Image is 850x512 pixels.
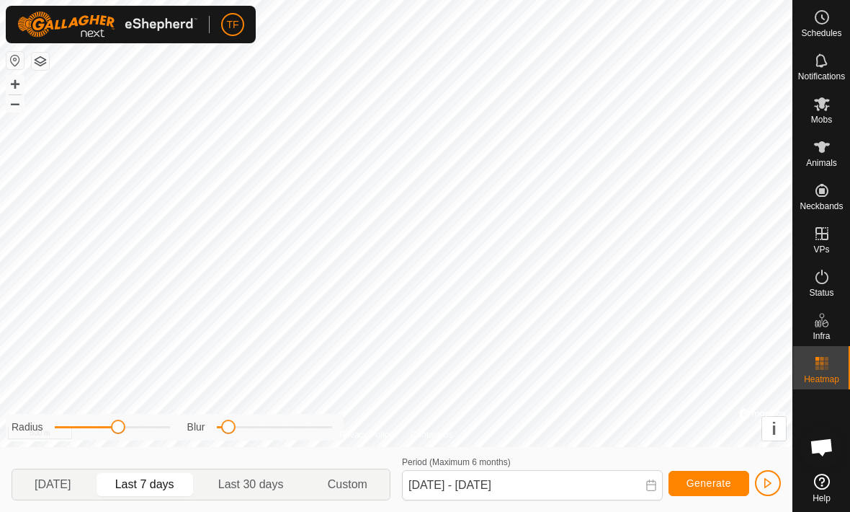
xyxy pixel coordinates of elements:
[115,476,174,493] span: Last 7 days
[813,245,829,254] span: VPs
[339,428,393,441] a: Privacy Policy
[762,417,786,441] button: i
[809,288,833,297] span: Status
[668,471,749,496] button: Generate
[800,425,844,469] div: Open chat
[801,29,841,37] span: Schedules
[187,420,205,435] label: Blur
[6,52,24,69] button: Reset Map
[813,494,831,503] span: Help
[6,76,24,93] button: +
[798,72,845,81] span: Notifications
[771,419,777,438] span: i
[218,476,284,493] span: Last 30 days
[6,94,24,112] button: –
[17,12,197,37] img: Gallagher Logo
[811,115,832,124] span: Mobs
[800,202,843,211] span: Neckbands
[35,476,71,493] span: [DATE]
[328,476,367,493] span: Custom
[411,428,453,441] a: Contact Us
[12,420,43,435] label: Radius
[402,457,511,467] label: Period (Maximum 6 months)
[813,332,830,340] span: Infra
[793,468,850,508] a: Help
[32,53,49,70] button: Map Layers
[804,375,839,384] span: Heatmap
[806,159,837,167] span: Animals
[226,17,238,32] span: TF
[686,477,731,489] span: Generate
